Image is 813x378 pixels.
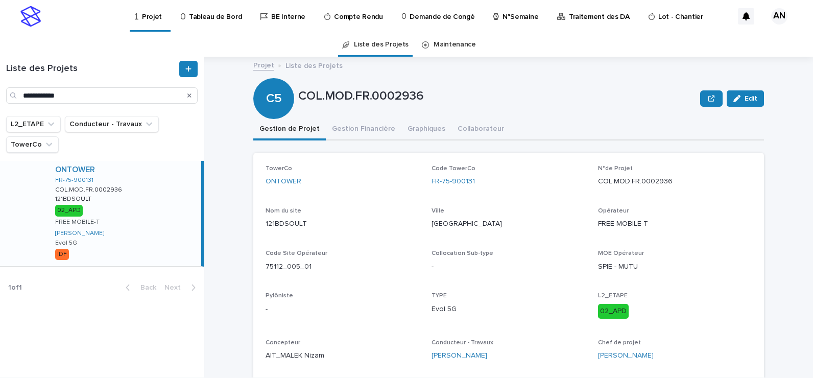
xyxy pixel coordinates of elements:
[432,304,585,315] p: Evol 5G
[55,194,93,203] p: 121BDSOULT
[55,230,104,237] a: [PERSON_NAME]
[266,176,301,187] a: ONTOWER
[598,293,628,299] span: L2_ETAPE
[6,136,59,153] button: TowerCo
[55,165,95,175] a: ONTOWER
[432,208,444,214] span: Ville
[266,262,419,272] p: 75112_005_01
[326,119,401,140] button: Gestion Financière
[598,176,752,187] p: COL.MOD.FR.0002936
[598,208,629,214] span: Opérateur
[401,119,451,140] button: Graphiques
[266,208,301,214] span: Nom du site
[432,176,475,187] a: FR-75-900131
[55,219,100,226] p: FREE MOBILE-T
[266,340,300,346] span: Concepteur
[253,119,326,140] button: Gestion de Projet
[55,249,69,260] div: IDF
[266,166,292,172] span: TowerCo
[432,350,487,361] a: [PERSON_NAME]
[598,304,629,319] div: 02_APD
[266,304,419,315] p: -
[745,95,757,102] span: Edit
[160,283,204,292] button: Next
[164,284,187,291] span: Next
[434,33,476,57] a: Maintenance
[771,8,787,25] div: AN
[20,6,41,27] img: stacker-logo-s-only.png
[266,350,419,361] p: AIT_MALEK Nizam
[266,293,293,299] span: Pylôniste
[432,262,585,272] p: -
[432,250,493,256] span: Collocation Sub-type
[134,284,156,291] span: Back
[598,350,654,361] a: [PERSON_NAME]
[598,250,644,256] span: MOE Opérateur
[65,116,159,132] button: Conducteur - Travaux
[266,219,419,229] p: 121BDSOULT
[6,116,61,132] button: L2_ETAPE
[55,184,124,194] p: COL.MOD.FR.0002936
[55,205,83,216] div: 02_APD
[266,250,327,256] span: Code Site Opérateur
[354,33,409,57] a: Liste des Projets
[253,50,294,106] div: C5
[432,219,585,229] p: [GEOGRAPHIC_DATA]
[432,166,475,172] span: Code TowerCo
[285,59,343,70] p: Liste des Projets
[598,219,752,229] p: FREE MOBILE-T
[6,63,177,75] h1: Liste des Projets
[451,119,510,140] button: Collaborateur
[55,177,93,184] a: FR-75-900131
[598,340,641,346] span: Chef de projet
[6,87,198,104] input: Search
[432,340,493,346] span: Conducteur - Travaux
[253,59,274,70] a: Projet
[117,283,160,292] button: Back
[432,293,447,299] span: TYPE
[598,262,752,272] p: SPIE - MUTU
[298,89,696,104] p: COL.MOD.FR.0002936
[727,90,764,107] button: Edit
[598,166,633,172] span: N°de Projet
[55,240,77,247] p: Evol 5G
